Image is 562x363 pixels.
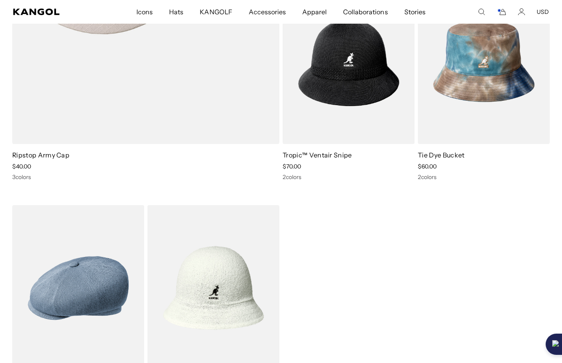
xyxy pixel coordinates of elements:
a: Ripstop Army Cap [12,151,69,159]
div: 2 colors [418,173,550,181]
span: $70.00 [283,163,301,170]
div: 3 colors [12,173,279,181]
a: Tropic™ Ventair Snipe [283,151,352,159]
a: Account [518,8,525,15]
a: Kangol [13,9,90,15]
span: $60.00 [418,163,437,170]
div: 2 colors [283,173,415,181]
span: $40.00 [12,163,31,170]
summary: Search here [478,8,485,15]
button: Cart [497,8,506,15]
button: USD [537,8,549,15]
a: Tie Dye Bucket [418,151,464,159]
